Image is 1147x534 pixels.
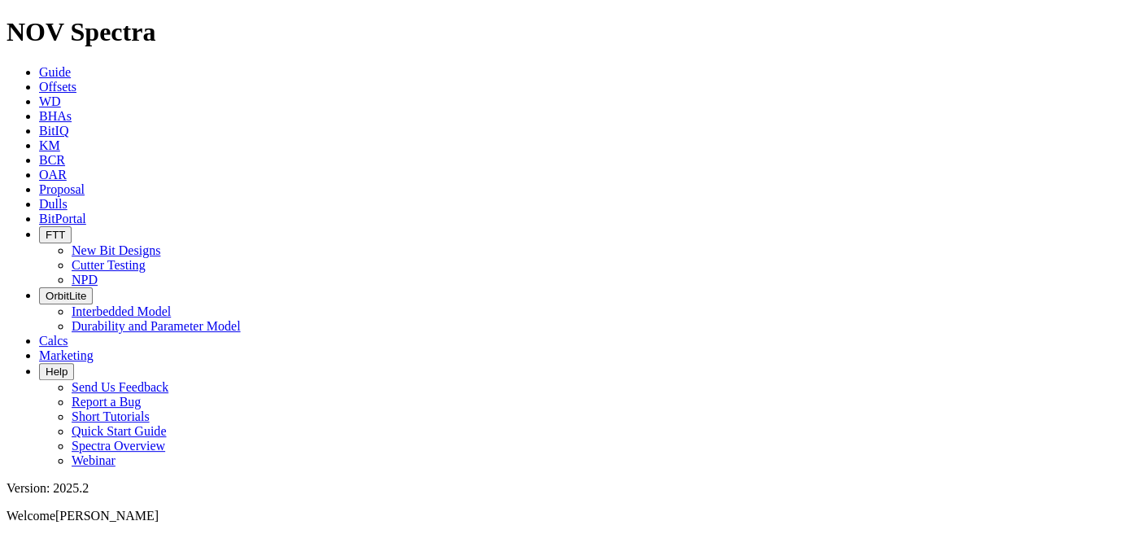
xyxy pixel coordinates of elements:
[72,243,160,257] a: New Bit Designs
[72,380,168,394] a: Send Us Feedback
[72,395,141,409] a: Report a Bug
[72,409,150,423] a: Short Tutorials
[39,287,93,304] button: OrbitLite
[55,509,159,523] span: [PERSON_NAME]
[72,453,116,467] a: Webinar
[39,94,61,108] a: WD
[39,212,86,225] a: BitPortal
[7,481,1140,496] div: Version: 2025.2
[39,153,65,167] a: BCR
[39,109,72,123] a: BHAs
[39,182,85,196] a: Proposal
[39,348,94,362] a: Marketing
[72,424,166,438] a: Quick Start Guide
[39,65,71,79] a: Guide
[46,290,86,302] span: OrbitLite
[72,439,165,453] a: Spectra Overview
[7,509,1140,523] p: Welcome
[39,197,68,211] a: Dulls
[46,365,68,378] span: Help
[39,334,68,348] a: Calcs
[7,17,1140,47] h1: NOV Spectra
[72,273,98,287] a: NPD
[39,168,67,182] a: OAR
[39,80,76,94] a: Offsets
[72,304,171,318] a: Interbedded Model
[72,319,241,333] a: Durability and Parameter Model
[46,229,65,241] span: FTT
[39,226,72,243] button: FTT
[39,363,74,380] button: Help
[72,258,146,272] a: Cutter Testing
[39,138,60,152] a: KM
[39,124,68,138] a: BitIQ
